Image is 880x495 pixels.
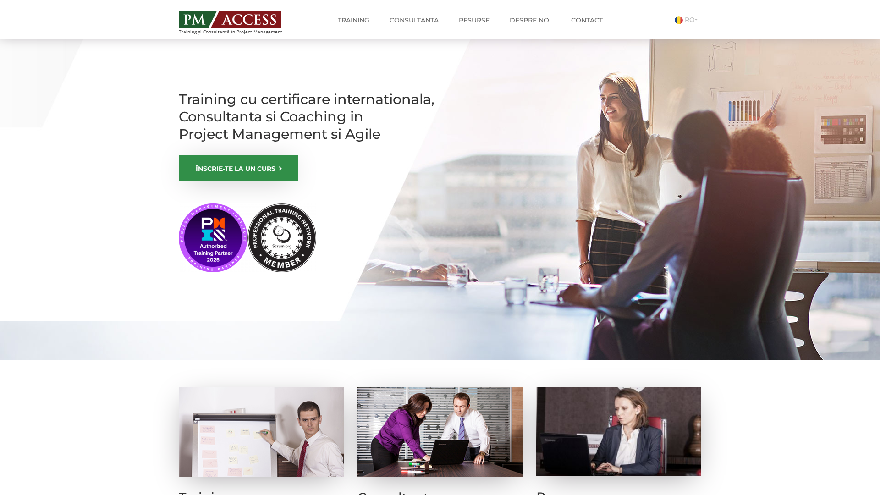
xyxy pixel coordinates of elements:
[383,11,445,29] a: Consultanta
[503,11,558,29] a: Despre noi
[179,11,281,28] img: PM ACCESS - Echipa traineri si consultanti certificati PMP: Narciss Popescu, Mihai Olaru, Monica ...
[452,11,496,29] a: Resurse
[179,203,316,272] img: PMI
[536,387,701,476] img: Resurse
[179,155,298,181] a: ÎNSCRIE-TE LA UN CURS
[675,16,683,24] img: Romana
[179,387,344,477] img: Training
[331,11,376,29] a: Training
[179,91,435,143] h1: Training cu certificare internationala, Consultanta si Coaching in Project Management si Agile
[675,16,701,24] a: RO
[179,29,299,34] span: Training și Consultanță în Project Management
[179,8,299,34] a: Training și Consultanță în Project Management
[564,11,610,29] a: Contact
[357,387,522,477] img: Consultanta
